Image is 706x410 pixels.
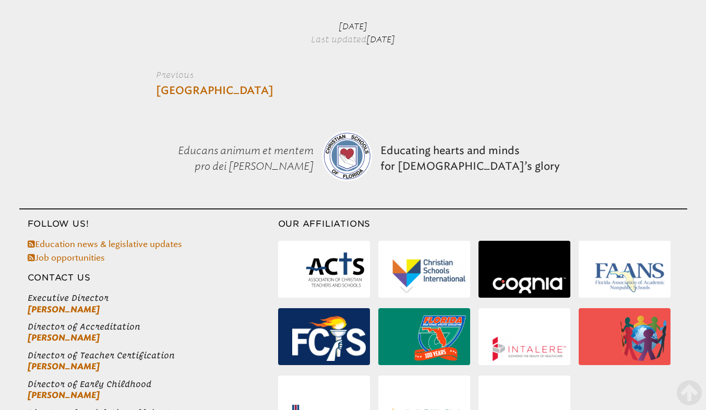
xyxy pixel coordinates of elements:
[142,116,318,200] p: Educans animum et mentem pro dei [PERSON_NAME]
[593,261,666,294] img: Florida Association of Academic Nonpublic Schools
[493,337,566,361] img: Intalere
[28,361,100,371] a: [PERSON_NAME]
[305,248,365,294] img: Association of Christian Teachers & Schools
[19,218,278,230] h3: Follow Us!
[28,239,182,249] a: Education news & legislative updates
[28,350,278,361] span: Director of Teacher Certification
[278,218,687,230] h3: Our Affiliations
[28,321,278,332] span: Director of Accreditation
[244,11,463,50] p: Last updated
[493,277,566,294] img: Cognia
[414,315,466,361] img: Florida High School Athletic Association
[392,259,466,294] img: Christian Schools International
[28,379,278,390] span: Director of Early Childhood
[322,131,372,181] img: csf-logo-web-colors.png
[366,34,395,44] span: [DATE]
[28,292,278,303] span: Executive Director
[620,315,666,361] img: International Alliance for School Accreditation
[28,304,100,314] a: [PERSON_NAME]
[28,333,100,343] a: [PERSON_NAME]
[28,390,100,400] a: [PERSON_NAME]
[376,116,564,200] p: Educating hearts and minds for [DEMOGRAPHIC_DATA]’s glory
[339,21,367,31] span: [DATE]
[156,83,273,99] a: [GEOGRAPHIC_DATA]
[156,68,307,81] label: Previous
[28,253,105,263] a: Job opportunities
[292,316,366,361] img: Florida Council of Independent Schools
[19,272,278,284] h3: Contact Us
